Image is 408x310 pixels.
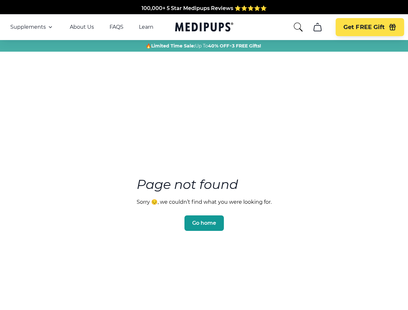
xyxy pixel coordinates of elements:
a: Learn [139,24,153,30]
span: Supplements [10,24,46,30]
span: Go home [192,220,216,226]
button: search [293,22,303,32]
button: Get FREE Gift [336,18,404,36]
h3: Page not found [137,175,272,194]
a: FAQS [110,24,123,30]
button: cart [310,19,325,35]
span: Get FREE Gift [343,24,385,31]
a: About Us [70,24,94,30]
button: Supplements [10,23,54,31]
span: 🔥 Up To + [146,43,261,49]
p: Sorry 😔, we couldn’t find what you were looking for. [137,199,272,205]
span: 100,000+ 5 Star Medipups Reviews ⭐️⭐️⭐️⭐️⭐️ [141,5,267,11]
a: Medipups [175,21,233,34]
button: Go home [184,215,224,231]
